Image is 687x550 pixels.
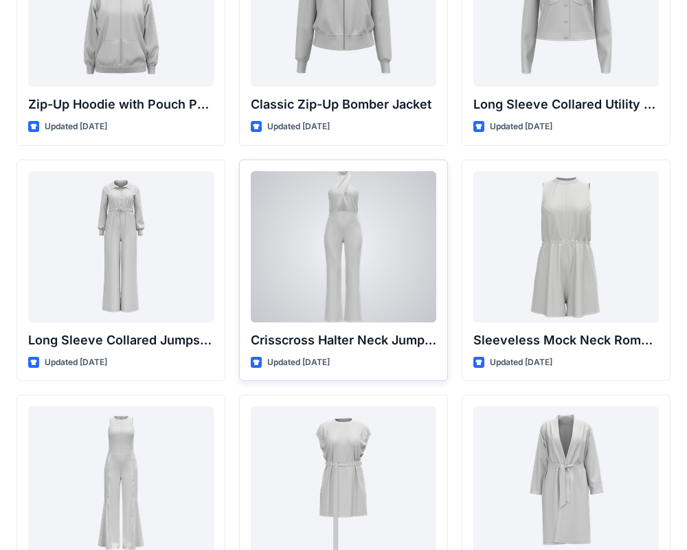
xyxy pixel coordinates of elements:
p: Sleeveless Mock Neck Romper with Drawstring Waist [473,331,659,350]
a: Sleeveless Mock Neck Romper with Drawstring Waist [473,171,659,322]
p: Long Sleeve Collared Jumpsuit with Belt [28,331,214,350]
p: Updated [DATE] [45,355,107,370]
p: Updated [DATE] [267,355,330,370]
p: Updated [DATE] [490,120,552,134]
p: Long Sleeve Collared Utility Jacket [473,95,659,114]
a: Crisscross Halter Neck Jumpsuit [251,171,436,322]
a: Long Sleeve Collared Jumpsuit with Belt [28,171,214,322]
p: Zip-Up Hoodie with Pouch Pockets [28,95,214,114]
p: Updated [DATE] [267,120,330,134]
p: Classic Zip-Up Bomber Jacket [251,95,436,114]
p: Updated [DATE] [45,120,107,134]
p: Updated [DATE] [490,355,552,370]
p: Crisscross Halter Neck Jumpsuit [251,331,436,350]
